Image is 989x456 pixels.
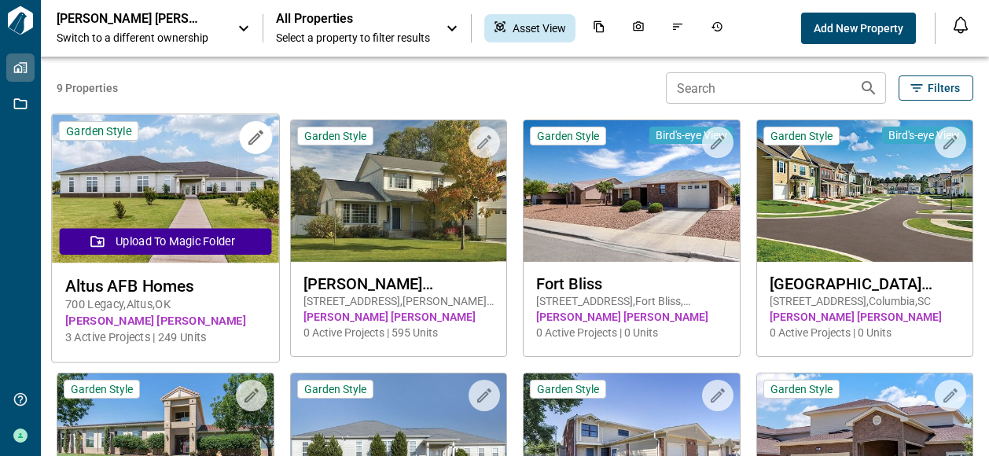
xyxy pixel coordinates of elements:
[701,14,733,42] div: Job History
[65,276,266,296] span: Altus AFB Homes
[814,20,903,36] span: Add New Property
[948,13,973,38] button: Open notification feed
[66,123,131,138] span: Garden Style
[484,14,575,42] div: Asset View
[57,11,198,27] p: [PERSON_NAME] [PERSON_NAME]
[52,115,278,263] img: property-asset
[536,274,727,293] span: Fort Bliss
[656,128,727,142] span: Bird's-eye View
[304,382,366,396] span: Garden Style
[303,274,495,293] span: [PERSON_NAME][GEOGRAPHIC_DATA]
[304,129,366,143] span: Garden Style
[623,14,654,42] div: Photos
[770,274,961,293] span: [GEOGRAPHIC_DATA][PERSON_NAME]
[662,14,693,42] div: Issues & Info
[65,296,266,313] span: 700 Legacy , Altus , OK
[770,325,961,340] span: 0 Active Projects | 0 Units
[853,72,884,104] button: Search properties
[524,120,740,262] img: property-asset
[801,13,916,44] button: Add New Property
[303,309,495,325] span: [PERSON_NAME] [PERSON_NAME]
[899,75,973,101] button: Filters
[537,129,599,143] span: Garden Style
[303,293,495,309] span: [STREET_ADDRESS] , [PERSON_NAME][GEOGRAPHIC_DATA] , WA
[276,11,430,27] span: All Properties
[65,329,266,346] span: 3 Active Projects | 249 Units
[513,20,566,36] span: Asset View
[770,129,833,143] span: Garden Style
[57,30,222,46] span: Switch to a different ownership
[770,309,961,325] span: [PERSON_NAME] [PERSON_NAME]
[57,80,660,96] span: 9 Properties
[583,14,615,42] div: Documents
[60,228,271,255] button: Upload to Magic Folder
[65,313,266,329] span: [PERSON_NAME] [PERSON_NAME]
[770,382,833,396] span: Garden Style
[888,128,960,142] span: Bird's-eye View
[291,120,507,262] img: property-asset
[537,382,599,396] span: Garden Style
[303,325,495,340] span: 0 Active Projects | 595 Units
[928,80,960,96] span: Filters
[757,120,973,262] img: property-asset
[276,30,430,46] span: Select a property to filter results
[770,293,961,309] span: [STREET_ADDRESS] , Columbia , SC
[536,325,727,340] span: 0 Active Projects | 0 Units
[536,293,727,309] span: [STREET_ADDRESS] , Fort Bliss , [GEOGRAPHIC_DATA]
[536,309,727,325] span: [PERSON_NAME] [PERSON_NAME]
[71,382,133,396] span: Garden Style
